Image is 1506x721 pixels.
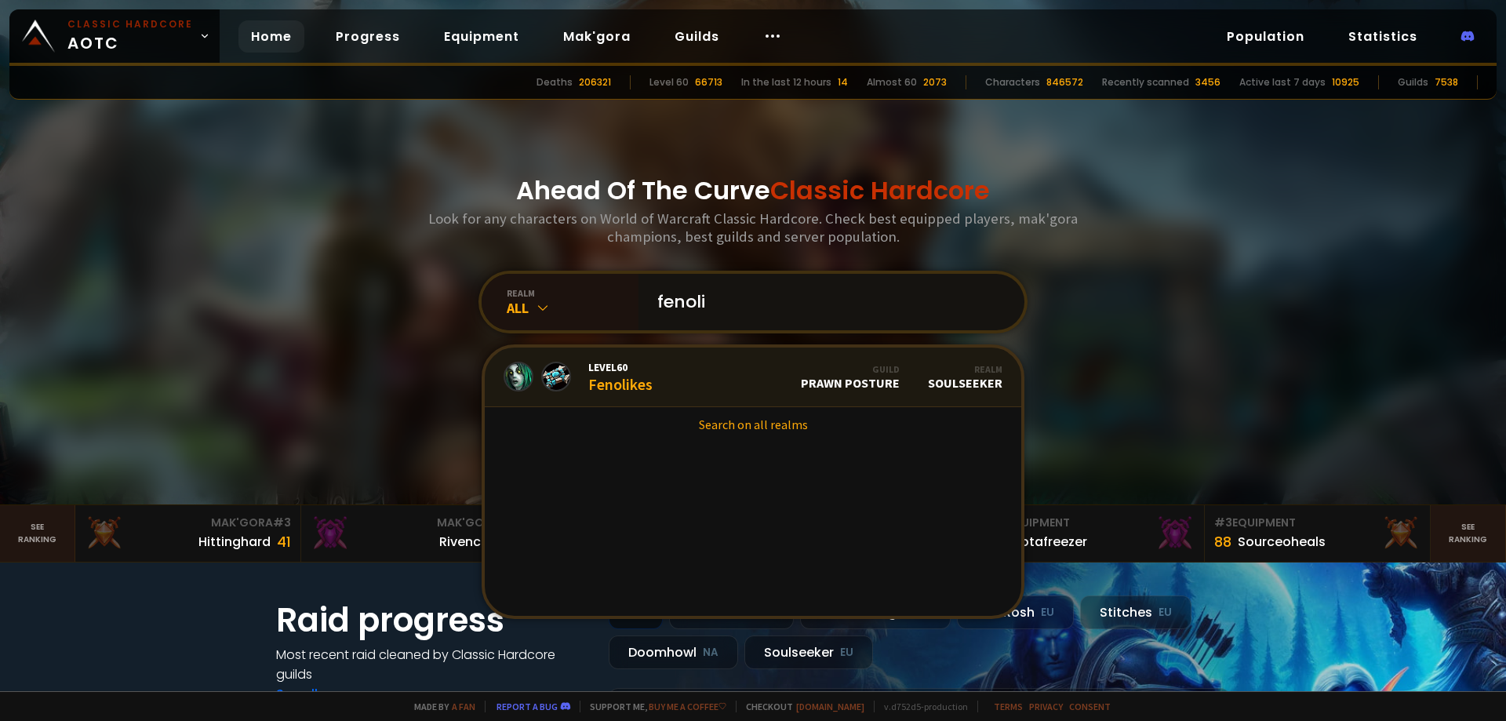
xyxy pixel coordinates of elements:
[579,75,611,89] div: 206321
[695,75,722,89] div: 66713
[198,532,271,552] div: Hittinghard
[741,75,831,89] div: In the last 12 hours
[649,75,689,89] div: Level 60
[867,75,917,89] div: Almost 60
[979,505,1205,562] a: #2Equipment88Notafreezer
[67,17,193,55] span: AOTC
[1046,75,1083,89] div: 846572
[67,17,193,31] small: Classic Hardcore
[516,172,990,209] h1: Ahead Of The Curve
[609,635,738,669] div: Doomhowl
[923,75,947,89] div: 2073
[662,20,732,53] a: Guilds
[988,515,1195,531] div: Equipment
[1431,505,1506,562] a: Seeranking
[439,532,489,552] div: Rivench
[497,701,558,712] a: Report a bug
[588,360,653,394] div: Fenolikes
[276,685,378,703] a: See all progress
[648,274,1006,330] input: Search a character...
[838,75,848,89] div: 14
[75,505,301,562] a: Mak'Gora#3Hittinghard41
[580,701,726,712] span: Support me,
[452,701,475,712] a: a fan
[1214,531,1231,552] div: 88
[1102,75,1189,89] div: Recently scanned
[1029,701,1063,712] a: Privacy
[649,701,726,712] a: Buy me a coffee
[1214,20,1317,53] a: Population
[1435,75,1458,89] div: 7538
[874,701,968,712] span: v. d752d5 - production
[801,363,900,391] div: Prawn Posture
[238,20,304,53] a: Home
[703,645,718,661] small: NA
[1239,75,1326,89] div: Active last 7 days
[323,20,413,53] a: Progress
[796,701,864,712] a: [DOMAIN_NAME]
[273,515,291,530] span: # 3
[1195,75,1220,89] div: 3456
[276,645,590,684] h4: Most recent raid cleaned by Classic Hardcore guilds
[276,595,590,645] h1: Raid progress
[507,287,638,299] div: realm
[431,20,532,53] a: Equipment
[277,531,291,552] div: 41
[311,515,517,531] div: Mak'Gora
[985,75,1040,89] div: Characters
[507,299,638,317] div: All
[1205,505,1431,562] a: #3Equipment88Sourceoheals
[770,173,990,208] span: Classic Hardcore
[994,701,1023,712] a: Terms
[736,701,864,712] span: Checkout
[588,360,653,374] span: Level 60
[1214,515,1232,530] span: # 3
[1214,515,1421,531] div: Equipment
[928,363,1002,375] div: Realm
[1080,595,1191,629] div: Stitches
[1398,75,1428,89] div: Guilds
[9,9,220,63] a: Classic HardcoreAOTC
[1238,532,1326,552] div: Sourceoheals
[1336,20,1430,53] a: Statistics
[422,209,1084,246] h3: Look for any characters on World of Warcraft Classic Hardcore. Check best equipped players, mak'g...
[1041,605,1054,621] small: EU
[801,363,900,375] div: Guild
[928,363,1002,391] div: Soulseeker
[957,595,1074,629] div: Nek'Rosh
[301,505,527,562] a: Mak'Gora#2Rivench100
[485,348,1021,407] a: Level60FenolikesGuildPrawn PostureRealmSoulseeker
[1332,75,1359,89] div: 10925
[1012,532,1087,552] div: Notafreezer
[485,407,1021,442] a: Search on all realms
[85,515,291,531] div: Mak'Gora
[744,635,873,669] div: Soulseeker
[537,75,573,89] div: Deaths
[1159,605,1172,621] small: EU
[405,701,475,712] span: Made by
[1069,701,1111,712] a: Consent
[840,645,853,661] small: EU
[551,20,643,53] a: Mak'gora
